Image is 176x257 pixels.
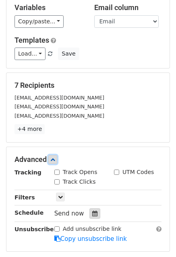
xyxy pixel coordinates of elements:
[14,95,104,101] small: [EMAIL_ADDRESS][DOMAIN_NAME]
[122,168,154,176] label: UTM Codes
[14,15,64,28] a: Copy/paste...
[14,3,82,12] h5: Variables
[63,168,97,176] label: Track Opens
[58,48,79,60] button: Save
[14,169,41,176] strong: Tracking
[14,209,43,216] strong: Schedule
[14,81,162,90] h5: 7 Recipients
[14,104,104,110] small: [EMAIL_ADDRESS][DOMAIN_NAME]
[63,178,96,186] label: Track Clicks
[14,113,104,119] small: [EMAIL_ADDRESS][DOMAIN_NAME]
[14,194,35,201] strong: Filters
[14,48,46,60] a: Load...
[14,36,49,44] a: Templates
[94,3,162,12] h5: Email column
[54,210,84,217] span: Send now
[136,218,176,257] iframe: Chat Widget
[14,124,45,134] a: +4 more
[14,155,162,164] h5: Advanced
[54,235,127,242] a: Copy unsubscribe link
[14,226,54,232] strong: Unsubscribe
[63,225,122,233] label: Add unsubscribe link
